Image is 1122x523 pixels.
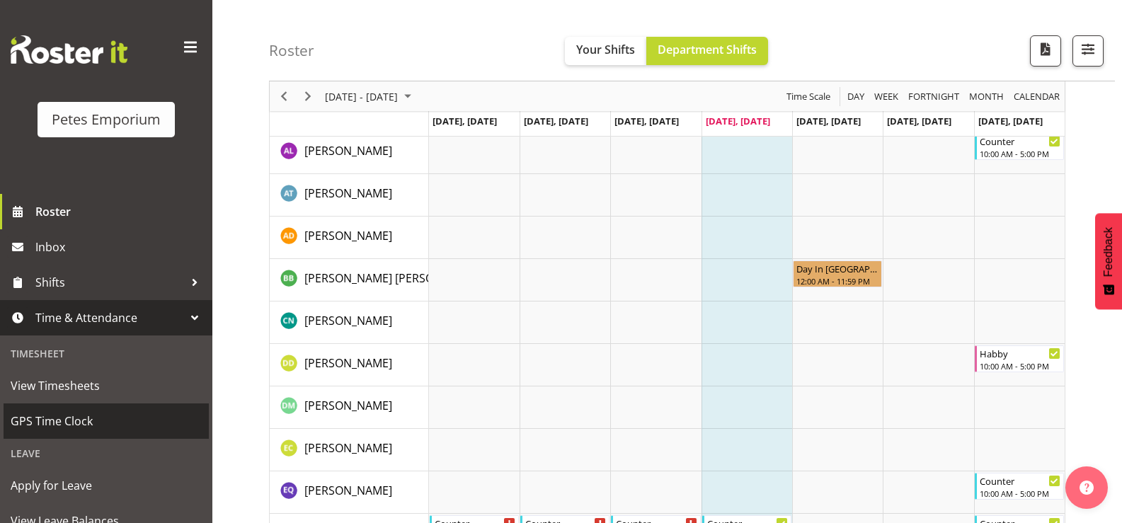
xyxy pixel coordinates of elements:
button: Timeline Week [872,88,901,105]
span: [PERSON_NAME] [304,143,392,159]
td: Amelia Denz resource [270,217,429,259]
img: Rosterit website logo [11,35,127,64]
div: Next [296,81,320,111]
div: Beena Beena"s event - Day In Lieu Begin From Friday, August 29, 2025 at 12:00:00 AM GMT+12:00 End... [793,260,882,287]
button: Department Shifts [646,37,768,65]
span: [PERSON_NAME] [304,355,392,371]
button: Your Shifts [565,37,646,65]
a: GPS Time Clock [4,403,209,439]
span: [DATE], [DATE] [433,115,497,127]
span: [DATE], [DATE] [614,115,679,127]
a: Apply for Leave [4,468,209,503]
span: [PERSON_NAME] [304,440,392,456]
button: Previous [275,88,294,105]
span: [DATE], [DATE] [706,115,770,127]
div: Habby [980,346,1060,360]
td: Abigail Lane resource [270,132,429,174]
span: [PERSON_NAME] [304,185,392,201]
a: [PERSON_NAME] [304,355,392,372]
button: Fortnight [906,88,962,105]
td: Christine Neville resource [270,301,429,344]
td: Emma Croft resource [270,429,429,471]
span: View Timesheets [11,375,202,396]
a: [PERSON_NAME] [304,142,392,159]
div: 10:00 AM - 5:00 PM [980,360,1060,372]
span: [DATE], [DATE] [887,115,951,127]
span: Month [968,88,1005,105]
div: Counter [980,473,1060,488]
span: [DATE], [DATE] [978,115,1043,127]
span: [PERSON_NAME] [PERSON_NAME] [304,270,483,286]
span: Week [873,88,900,105]
span: Shifts [35,272,184,293]
span: Department Shifts [658,42,757,57]
span: GPS Time Clock [11,410,202,432]
div: Leave [4,439,209,468]
span: Inbox [35,236,205,258]
button: Month [1012,88,1063,105]
span: [DATE] - [DATE] [324,88,399,105]
span: Your Shifts [576,42,635,57]
span: Time Scale [785,88,832,105]
td: Alex-Micheal Taniwha resource [270,174,429,217]
span: [PERSON_NAME] [304,398,392,413]
button: Timeline Day [845,88,867,105]
h4: Roster [269,42,314,59]
div: 10:00 AM - 5:00 PM [980,148,1060,159]
a: View Timesheets [4,368,209,403]
td: Beena Beena resource [270,259,429,301]
td: Danielle Donselaar resource [270,344,429,386]
div: Esperanza Querido"s event - Counter Begin From Sunday, August 31, 2025 at 10:00:00 AM GMT+12:00 E... [975,473,1064,500]
button: Time Scale [784,88,833,105]
span: Day [846,88,866,105]
div: 12:00 AM - 11:59 PM [796,275,878,287]
div: Counter [980,134,1060,148]
span: [DATE], [DATE] [796,115,861,127]
button: Timeline Month [967,88,1007,105]
button: August 25 - 31, 2025 [323,88,418,105]
button: Download a PDF of the roster according to the set date range. [1030,35,1061,67]
span: [DATE], [DATE] [524,115,588,127]
button: Next [299,88,318,105]
td: Esperanza Querido resource [270,471,429,514]
span: [PERSON_NAME] [304,228,392,243]
td: David McAuley resource [270,386,429,429]
div: 10:00 AM - 5:00 PM [980,488,1060,499]
div: Previous [272,81,296,111]
span: Roster [35,201,205,222]
img: help-xxl-2.png [1080,481,1094,495]
span: calendar [1012,88,1061,105]
a: [PERSON_NAME] [304,439,392,456]
div: Day In [GEOGRAPHIC_DATA] [796,261,878,275]
div: Timesheet [4,339,209,368]
a: [PERSON_NAME] [304,227,392,244]
div: Abigail Lane"s event - Counter Begin From Sunday, August 31, 2025 at 10:00:00 AM GMT+12:00 Ends A... [975,133,1064,160]
a: [PERSON_NAME] [304,397,392,414]
span: Apply for Leave [11,475,202,496]
span: Time & Attendance [35,307,184,328]
button: Feedback - Show survey [1095,213,1122,309]
a: [PERSON_NAME] [PERSON_NAME] [304,270,483,287]
span: [PERSON_NAME] [304,483,392,498]
span: [PERSON_NAME] [304,313,392,328]
a: [PERSON_NAME] [304,482,392,499]
a: [PERSON_NAME] [304,185,392,202]
div: Danielle Donselaar"s event - Habby Begin From Sunday, August 31, 2025 at 10:00:00 AM GMT+12:00 En... [975,345,1064,372]
div: Petes Emporium [52,109,161,130]
span: Feedback [1102,227,1115,277]
button: Filter Shifts [1072,35,1104,67]
span: Fortnight [907,88,961,105]
a: [PERSON_NAME] [304,312,392,329]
